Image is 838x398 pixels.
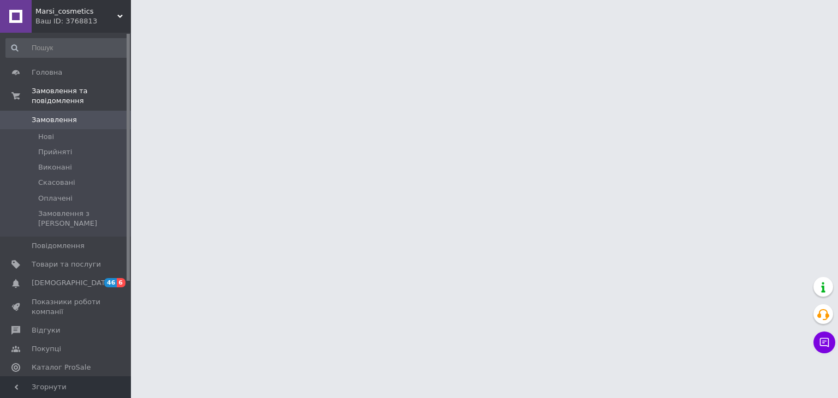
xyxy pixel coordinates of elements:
span: Товари та послуги [32,260,101,269]
span: Скасовані [38,178,75,188]
span: Показники роботи компанії [32,297,101,317]
span: 46 [104,278,117,287]
button: Чат з покупцем [813,331,835,353]
span: Каталог ProSale [32,363,91,372]
input: Пошук [5,38,129,58]
span: Прийняті [38,147,72,157]
span: Повідомлення [32,241,85,251]
span: Замовлення та повідомлення [32,86,131,106]
span: Оплачені [38,194,73,203]
span: Головна [32,68,62,77]
span: Відгуки [32,325,60,335]
span: Замовлення [32,115,77,125]
span: Покупці [32,344,61,354]
span: Виконані [38,162,72,172]
span: Замовлення з [PERSON_NAME] [38,209,128,228]
div: Ваш ID: 3768813 [35,16,131,26]
span: Marsi_cosmetics [35,7,117,16]
span: 6 [117,278,125,287]
span: Нові [38,132,54,142]
span: [DEMOGRAPHIC_DATA] [32,278,112,288]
